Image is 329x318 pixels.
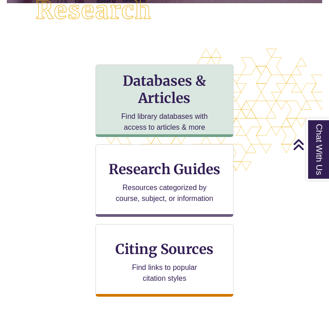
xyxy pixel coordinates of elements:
[95,224,234,297] a: Citing Sources Find links to popular citation styles
[120,262,209,284] p: Find links to popular citation styles
[115,111,214,133] p: Find library databases with access to articles & more
[103,161,226,178] h3: Research Guides
[95,64,234,137] a: Databases & Articles Find library databases with access to articles & more
[115,182,214,204] p: Resources categorized by course, subject, or information
[95,144,234,217] a: Research Guides Resources categorized by course, subject, or information
[103,72,226,107] h3: Databases & Articles
[293,138,327,151] a: Back to Top
[109,240,220,258] h3: Citing Sources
